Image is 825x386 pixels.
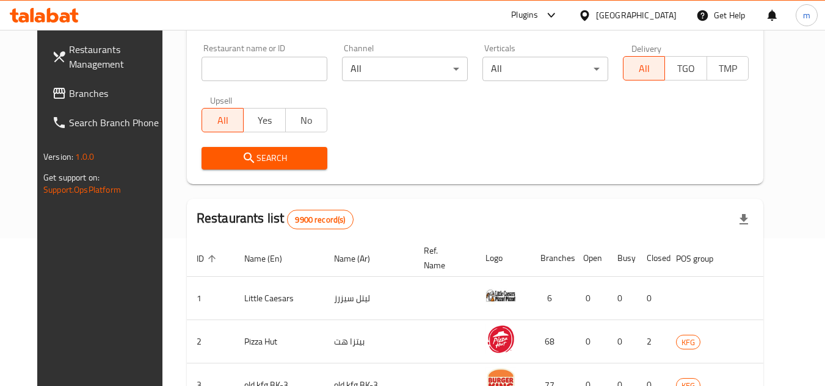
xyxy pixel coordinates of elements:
[202,147,327,170] button: Search
[324,277,414,320] td: ليتل سيزرز
[43,170,100,185] span: Get support on:
[285,108,327,132] button: No
[631,44,662,52] label: Delivery
[485,281,516,311] img: Little Caesars
[234,277,324,320] td: Little Caesars
[608,320,637,363] td: 0
[249,112,280,129] span: Yes
[677,335,700,349] span: KFG
[608,240,637,277] th: Busy
[202,108,244,132] button: All
[244,251,298,266] span: Name (En)
[243,108,285,132] button: Yes
[637,320,666,363] td: 2
[43,182,121,198] a: Support.OpsPlatform
[637,277,666,320] td: 0
[69,42,165,71] span: Restaurants Management
[803,9,810,22] span: m
[210,96,233,104] label: Upsell
[482,57,608,81] div: All
[676,251,729,266] span: POS group
[207,112,239,129] span: All
[531,240,573,277] th: Branches
[187,277,234,320] td: 1
[202,57,327,81] input: Search for restaurant name or ID..
[234,320,324,363] td: Pizza Hut
[291,112,322,129] span: No
[637,240,666,277] th: Closed
[288,214,352,226] span: 9900 record(s)
[42,79,175,108] a: Branches
[476,240,531,277] th: Logo
[69,86,165,101] span: Branches
[287,210,353,229] div: Total records count
[531,320,573,363] td: 68
[424,243,461,273] span: Ref. Name
[628,60,660,77] span: All
[334,251,386,266] span: Name (Ar)
[43,149,73,165] span: Version:
[573,320,608,363] td: 0
[707,56,749,80] button: TMP
[531,277,573,320] td: 6
[608,277,637,320] td: 0
[573,277,608,320] td: 0
[202,15,749,33] h2: Restaurant search
[197,251,220,266] span: ID
[211,151,318,166] span: Search
[42,108,175,137] a: Search Branch Phone
[75,149,94,165] span: 1.0.0
[485,324,516,354] img: Pizza Hut
[187,320,234,363] td: 2
[596,9,677,22] div: [GEOGRAPHIC_DATA]
[623,56,665,80] button: All
[42,35,175,79] a: Restaurants Management
[712,60,744,77] span: TMP
[324,320,414,363] td: بيتزا هت
[197,209,354,229] h2: Restaurants list
[729,205,758,234] div: Export file
[670,60,702,77] span: TGO
[69,115,165,130] span: Search Branch Phone
[664,56,707,80] button: TGO
[342,57,468,81] div: All
[511,8,538,23] div: Plugins
[573,240,608,277] th: Open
